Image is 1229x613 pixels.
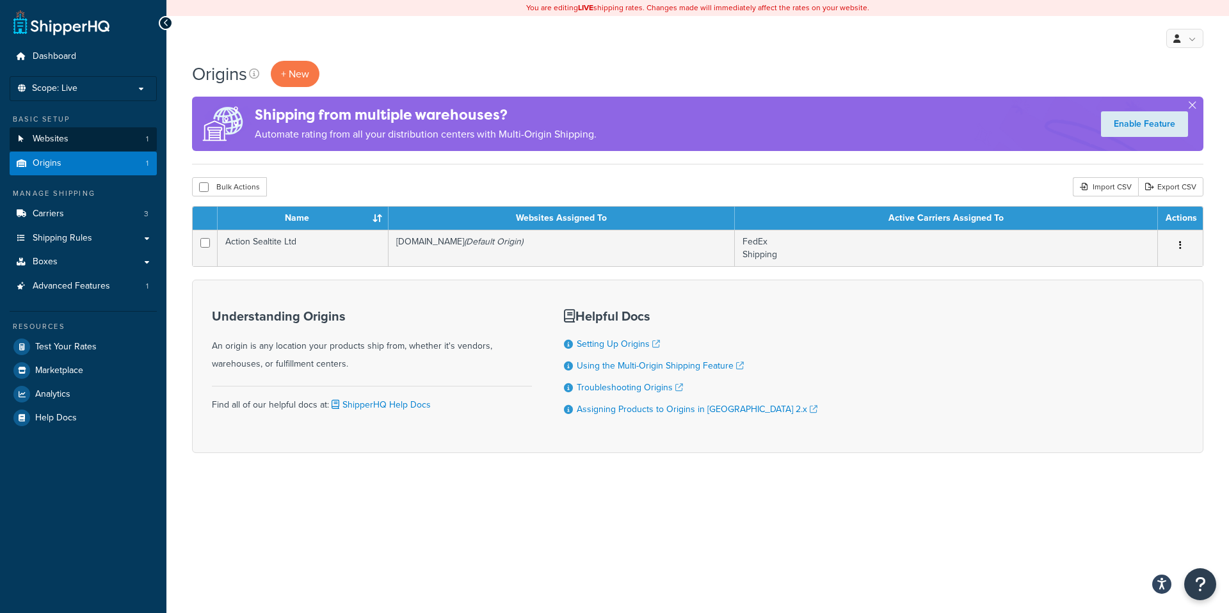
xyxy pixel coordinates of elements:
[255,125,597,143] p: Automate rating from all your distribution centers with Multi-Origin Shipping.
[35,342,97,353] span: Test Your Rates
[32,83,77,94] span: Scope: Live
[577,381,683,394] a: Troubleshooting Origins
[577,359,744,372] a: Using the Multi-Origin Shipping Feature
[10,127,157,151] li: Websites
[271,61,319,87] a: + New
[10,202,157,226] li: Carriers
[735,230,1158,266] td: FedEx Shipping
[577,402,817,416] a: Assigning Products to Origins in [GEOGRAPHIC_DATA] 2.x
[10,359,157,382] a: Marketplace
[212,386,532,414] div: Find all of our helpful docs at:
[10,406,157,429] a: Help Docs
[10,227,157,250] a: Shipping Rules
[10,152,157,175] a: Origins 1
[10,250,157,274] a: Boxes
[35,389,70,400] span: Analytics
[1138,177,1203,196] a: Export CSV
[33,134,68,145] span: Websites
[255,104,597,125] h4: Shipping from multiple warehouses?
[1073,177,1138,196] div: Import CSV
[33,281,110,292] span: Advanced Features
[10,152,157,175] li: Origins
[218,230,389,266] td: Action Sealtite Ltd
[146,158,149,169] span: 1
[33,158,61,169] span: Origins
[577,337,660,351] a: Setting Up Origins
[13,10,109,35] a: ShipperHQ Home
[10,321,157,332] div: Resources
[10,275,157,298] a: Advanced Features 1
[192,61,247,86] h1: Origins
[735,207,1158,230] th: Active Carriers Assigned To
[10,114,157,125] div: Basic Setup
[10,383,157,406] a: Analytics
[389,230,735,266] td: [DOMAIN_NAME]
[212,309,532,373] div: An origin is any location your products ship from, whether it's vendors, warehouses, or fulfillme...
[10,45,157,68] a: Dashboard
[10,275,157,298] li: Advanced Features
[33,51,76,62] span: Dashboard
[146,134,149,145] span: 1
[212,309,532,323] h3: Understanding Origins
[33,209,64,219] span: Carriers
[389,207,735,230] th: Websites Assigned To
[564,309,817,323] h3: Helpful Docs
[1184,568,1216,600] button: Open Resource Center
[146,281,149,292] span: 1
[10,127,157,151] a: Websites 1
[35,413,77,424] span: Help Docs
[1101,111,1188,137] a: Enable Feature
[35,365,83,376] span: Marketplace
[192,177,267,196] button: Bulk Actions
[10,335,157,358] a: Test Your Rates
[33,257,58,267] span: Boxes
[281,67,309,81] span: + New
[33,233,92,244] span: Shipping Rules
[144,209,149,219] span: 3
[218,207,389,230] th: Name : activate to sort column ascending
[578,2,593,13] b: LIVE
[10,202,157,226] a: Carriers 3
[192,97,255,151] img: ad-origins-multi-dfa493678c5a35abed25fd24b4b8a3fa3505936ce257c16c00bdefe2f3200be3.png
[1158,207,1203,230] th: Actions
[329,398,431,411] a: ShipperHQ Help Docs
[464,235,523,248] i: (Default Origin)
[10,188,157,199] div: Manage Shipping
